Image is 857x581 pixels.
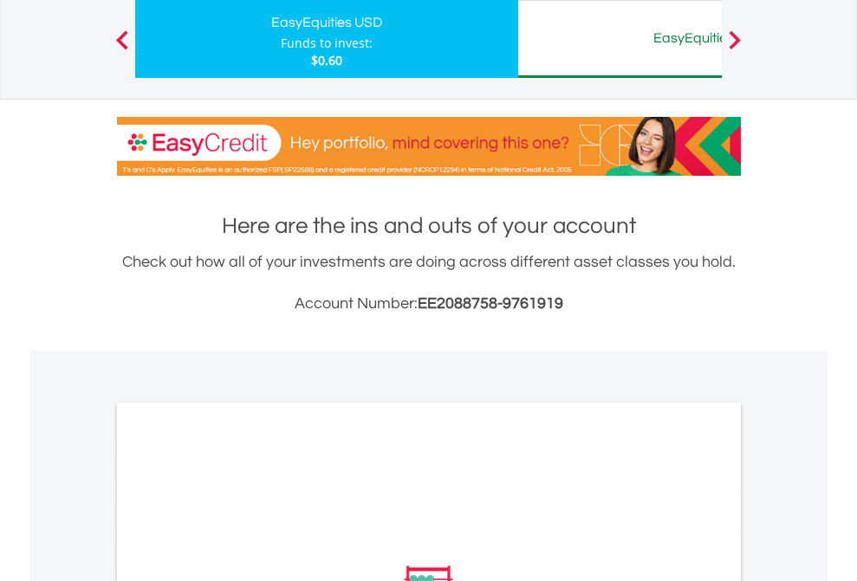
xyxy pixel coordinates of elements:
[281,35,373,52] div: Funds to invest:
[117,117,741,176] img: EasyCredit Promotion Banner
[105,39,140,56] button: Previous
[418,295,563,312] span: EE2088758-9761919
[146,10,508,35] div: EasyEquities USD
[117,250,741,316] div: Check out how all of your investments are doing across different asset classes you hold.
[311,52,342,68] span: $0.60
[717,39,752,56] button: Next
[117,292,741,316] h3: Account Number:
[117,210,741,242] h1: Here are the ins and outs of your account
